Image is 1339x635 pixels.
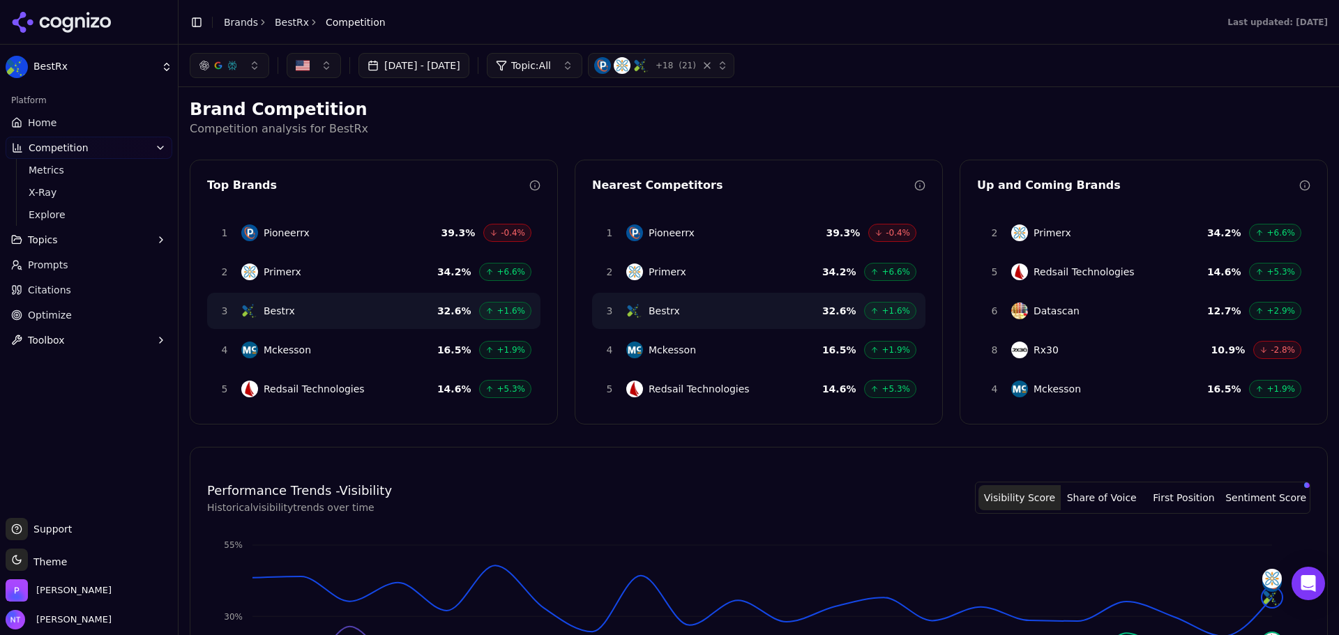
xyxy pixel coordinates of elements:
img: Pioneerrx [241,224,258,241]
button: Competition [6,137,172,159]
img: Primerx [614,57,630,74]
span: Datascan [1034,304,1080,318]
a: Metrics [23,160,156,180]
span: 39.3 % [826,226,861,240]
span: Explore [29,208,150,222]
button: Sentiment Score [1225,485,1307,510]
span: Citations [28,283,71,297]
img: Perrill [6,579,28,602]
span: +5.3% [497,383,525,395]
img: Bestrx [241,303,258,319]
span: [PERSON_NAME] [31,613,112,626]
span: 3 [601,304,618,318]
span: Competition [29,141,89,155]
h2: Brand Competition [190,98,1328,121]
span: 5 [216,382,233,396]
span: 10.9 % [1211,343,1246,357]
span: 14.6 % [822,382,856,396]
span: Pioneerrx [264,226,310,240]
span: 16.5 % [1207,382,1241,396]
span: +1.9% [1266,383,1295,395]
span: BestRx [33,61,156,73]
img: Mckesson [241,342,258,358]
span: Home [28,116,56,130]
span: +6.6% [497,266,525,277]
span: 34.2 % [1207,226,1241,240]
button: Share of Voice [1061,485,1143,510]
span: 1 [216,226,233,240]
span: Mckesson [1034,382,1081,396]
button: Topics [6,229,172,251]
span: Topics [28,233,58,247]
span: Bestrx [264,304,295,318]
span: Competition [326,15,386,29]
div: Top Brands [207,177,529,194]
span: 34.2 % [437,265,471,279]
button: Open organization switcher [6,579,112,602]
img: Pioneerrx [594,57,611,74]
p: Competition analysis for BestRx [190,121,1328,137]
span: 14.6 % [1207,265,1241,279]
span: 16.5 % [437,343,471,357]
span: +6.6% [882,266,910,277]
img: Redsail Technologies [1011,263,1028,280]
span: Primerx [649,265,686,279]
img: Primerx [626,263,643,280]
span: +5.3% [882,383,910,395]
button: Open user button [6,610,112,629]
span: Redsail Technologies [264,382,365,396]
img: Rx30 [1011,342,1028,358]
span: ( 21 ) [679,60,696,71]
span: 2 [216,265,233,279]
span: +1.9% [497,344,525,355]
span: Rx30 [1034,343,1059,357]
img: Mckesson [626,342,643,358]
a: Brands [224,17,258,28]
img: Bestrx [626,303,643,319]
img: Pioneerrx [626,224,643,241]
p: Historical visibility trends over time [207,500,392,514]
a: BestRx [275,15,309,29]
span: Pioneerrx [649,226,695,240]
a: Citations [6,279,172,301]
span: 6 [986,304,1003,318]
span: 5 [601,382,618,396]
span: + 18 [656,60,673,71]
img: Redsail Technologies [241,381,258,397]
img: primerx [1262,569,1282,588]
span: Bestrx [649,304,680,318]
span: Theme [28,556,67,567]
span: +1.6% [497,305,525,316]
a: Home [6,112,172,134]
span: X-Ray [29,185,150,199]
div: Open Intercom Messenger [1292,567,1325,600]
span: +5.3% [1266,266,1295,277]
span: 4 [986,382,1003,396]
span: 32.6 % [822,304,856,318]
span: Redsail Technologies [1034,265,1135,279]
span: 8 [986,343,1003,357]
a: Optimize [6,304,172,326]
span: 16.5 % [822,343,856,357]
h4: Performance Trends - Visibility [207,481,392,500]
span: Toolbox [28,333,65,347]
span: 2 [986,226,1003,240]
span: 14.6 % [437,382,471,396]
span: 3 [216,304,233,318]
abbr: Enabling validation will send analytics events to the Bazaarvoice validation service. If an event... [6,78,85,90]
span: Redsail Technologies [649,382,750,396]
span: 32.6 % [437,304,471,318]
tspan: 55% [224,540,243,550]
img: US [296,59,310,72]
nav: breadcrumb [224,15,386,29]
img: Datascan [1011,303,1028,319]
tspan: 30% [224,612,243,622]
a: X-Ray [23,183,156,202]
span: 39.3 % [441,226,476,240]
span: Primerx [264,265,301,279]
div: Nearest Competitors [592,177,914,194]
img: Redsail Technologies [626,381,643,397]
img: Primerx [241,263,258,280]
img: Bestrx [633,57,650,74]
span: Mckesson [264,343,311,357]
